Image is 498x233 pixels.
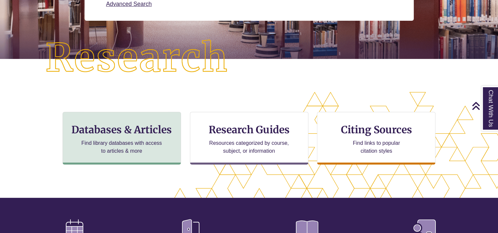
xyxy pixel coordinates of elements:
a: Research Guides Resources categorized by course, subject, or information [190,112,308,165]
h3: Databases & Articles [68,123,175,136]
a: Back to Top [472,101,496,110]
img: Research [25,19,249,97]
h3: Citing Sources [336,123,417,136]
a: Databases & Articles Find library databases with access to articles & more [63,112,181,165]
a: Advanced Search [106,1,152,7]
p: Resources categorized by course, subject, or information [206,139,292,155]
h3: Research Guides [196,123,303,136]
p: Find links to popular citation styles [344,139,408,155]
p: Find library databases with access to articles & more [79,139,165,155]
a: Citing Sources Find links to popular citation styles [317,112,435,165]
